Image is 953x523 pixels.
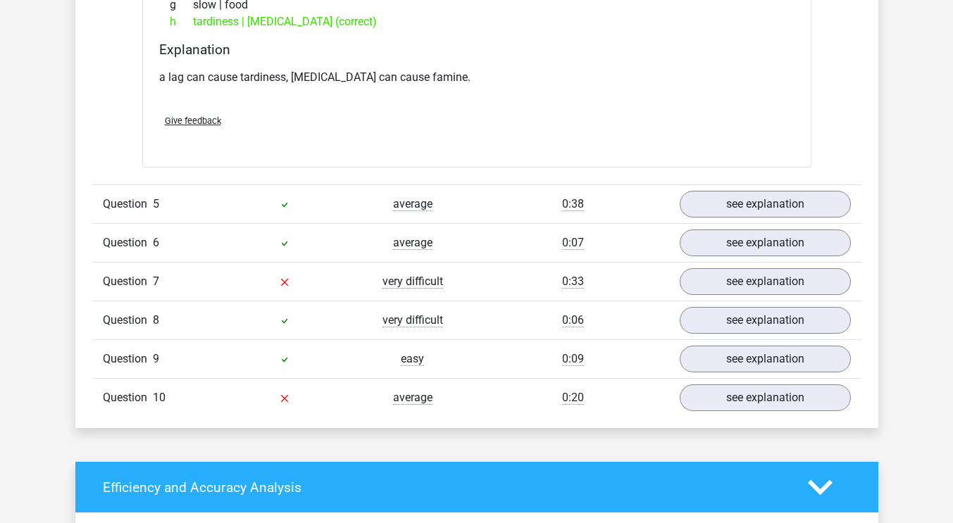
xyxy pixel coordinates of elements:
span: 7 [153,275,159,288]
span: 9 [153,352,159,365]
span: 0:06 [562,313,584,327]
span: average [393,391,432,405]
span: Question [103,234,153,251]
span: 0:38 [562,197,584,211]
span: Question [103,389,153,406]
span: Question [103,196,153,213]
span: Give feedback [165,115,221,126]
a: see explanation [680,346,851,372]
span: easy [401,352,424,366]
span: 8 [153,313,159,327]
span: 5 [153,197,159,210]
div: tardiness | [MEDICAL_DATA] (correct) [159,13,795,30]
span: Question [103,312,153,329]
span: Question [103,273,153,290]
a: see explanation [680,191,851,218]
span: 0:09 [562,352,584,366]
span: 0:20 [562,391,584,405]
span: average [393,197,432,211]
span: 6 [153,236,159,249]
h4: Efficiency and Accuracy Analysis [103,479,787,496]
span: 0:33 [562,275,584,289]
a: see explanation [680,384,851,411]
a: see explanation [680,229,851,256]
span: Question [103,351,153,367]
a: see explanation [680,268,851,295]
span: 0:07 [562,236,584,250]
span: 10 [153,391,166,404]
a: see explanation [680,307,851,334]
h4: Explanation [159,42,795,58]
span: average [393,236,432,250]
p: a lag can cause tardiness, [MEDICAL_DATA] can cause famine. [159,69,795,86]
span: very difficult [382,275,443,289]
span: very difficult [382,313,443,327]
span: h [170,13,193,30]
